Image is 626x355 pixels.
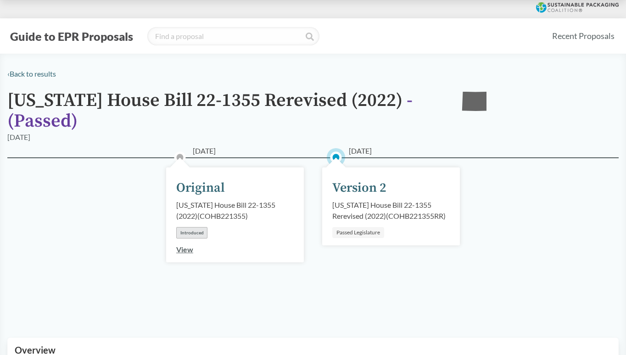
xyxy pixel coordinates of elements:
[332,200,450,222] div: [US_STATE] House Bill 22-1355 Rerevised (2022) ( COHB221355RR )
[7,69,56,78] a: ‹Back to results
[176,245,193,254] a: View
[7,132,30,143] div: [DATE]
[332,178,386,198] div: Version 2
[332,227,384,238] div: Passed Legislature
[7,89,413,133] span: - ( Passed )
[548,26,619,46] a: Recent Proposals
[7,29,136,44] button: Guide to EPR Proposals
[7,90,448,132] h1: [US_STATE] House Bill 22-1355 Rerevised (2022)
[147,27,319,45] input: Find a proposal
[349,145,372,156] span: [DATE]
[176,200,294,222] div: [US_STATE] House Bill 22-1355 (2022) ( COHB221355 )
[176,227,207,239] div: Introduced
[176,178,225,198] div: Original
[193,145,216,156] span: [DATE]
